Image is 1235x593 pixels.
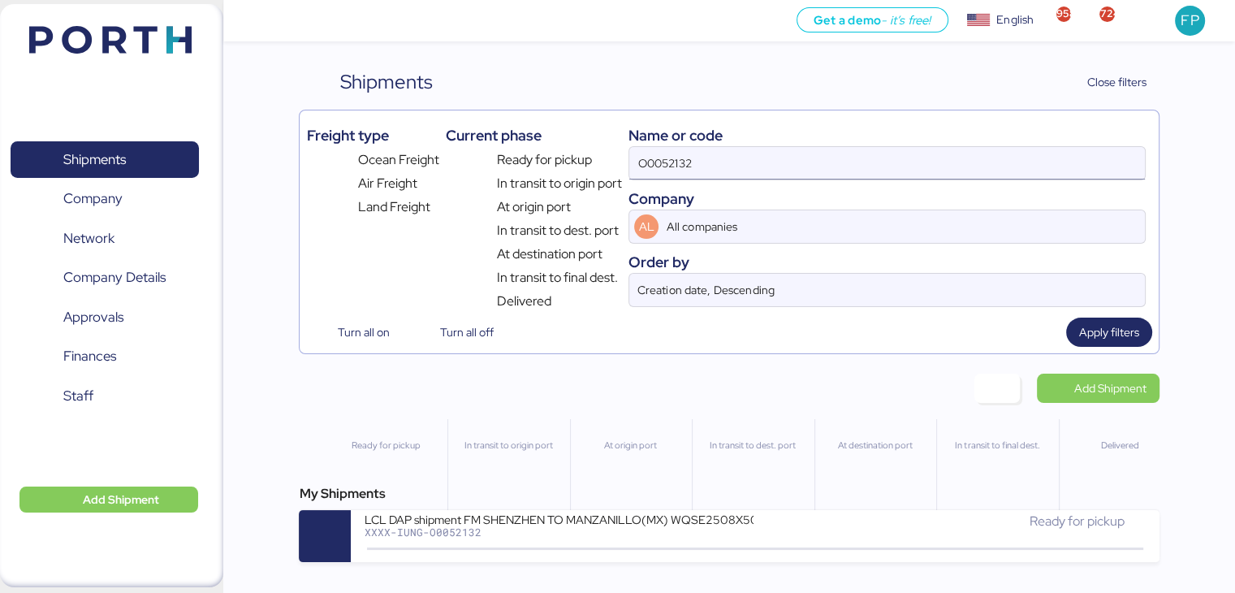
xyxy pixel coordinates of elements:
button: Apply filters [1066,318,1152,347]
span: At destination port [497,245,602,264]
button: Close filters [1054,67,1159,97]
span: Company [63,187,123,210]
span: Approvals [63,305,123,329]
div: English [996,11,1034,28]
a: Finances [11,338,199,375]
a: Network [11,220,199,258]
a: Approvals [11,299,199,336]
span: Ready for pickup [497,150,592,170]
span: Shipments [63,148,126,171]
a: Add Shipment [1037,374,1159,403]
a: Company Details [11,259,199,296]
a: Company [11,180,199,218]
span: Turn all off [440,322,494,342]
span: Network [63,227,114,250]
span: Add Shipment [83,490,159,509]
div: Company [628,188,1145,210]
input: AL [663,210,1099,243]
span: Air Freight [358,174,417,193]
a: Shipments [11,141,199,179]
span: Ocean Freight [358,150,439,170]
button: Add Shipment [19,487,198,513]
button: Turn all off [409,318,507,347]
div: XXXX-IUNG-O0052132 [364,526,754,538]
span: Add Shipment [1074,379,1146,398]
span: In transit to dest. port [497,221,619,240]
div: Delivered [1066,439,1173,452]
div: Name or code [628,124,1145,146]
span: Apply filters [1079,322,1139,342]
span: Delivered [497,292,551,311]
span: Finances [63,344,116,368]
div: Shipments [340,67,433,97]
span: Company Details [63,266,166,289]
span: FP [1181,10,1198,31]
div: My Shipments [299,484,1159,504]
div: At origin port [577,439,684,452]
button: Turn all on [306,318,402,347]
div: Freight type [306,124,438,146]
div: Ready for pickup [331,439,439,452]
div: In transit to final dest. [944,439,1051,452]
span: Close filters [1087,72,1146,92]
span: Ready for pickup [1029,513,1124,530]
span: In transit to origin port [497,174,622,193]
div: Order by [628,251,1145,273]
div: At destination port [822,439,929,452]
span: At origin port [497,197,571,217]
span: AL [639,218,654,236]
button: Menu [233,7,261,35]
div: LCL DAP shipment FM SHENZHEN TO MANZANILLO(MX) WQSE2508X50 [364,512,754,526]
span: Staff [63,384,93,408]
a: Staff [11,378,199,415]
span: In transit to final dest. [497,268,618,288]
div: In transit to origin port [455,439,562,452]
div: Current phase [446,124,622,146]
span: Land Freight [358,197,430,217]
span: Turn all on [338,322,390,342]
div: In transit to dest. port [699,439,806,452]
